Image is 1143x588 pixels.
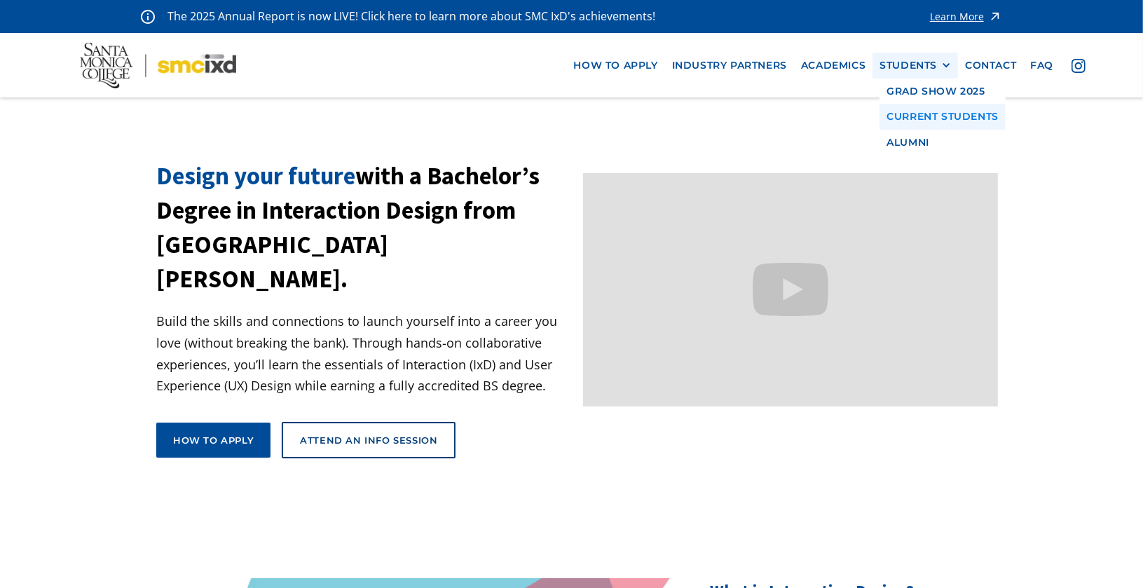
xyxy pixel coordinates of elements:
[1072,59,1086,73] img: icon - instagram
[794,53,872,78] a: Academics
[930,7,1002,26] a: Learn More
[930,12,984,22] div: Learn More
[282,422,456,458] a: Attend an Info Session
[300,434,437,446] div: Attend an Info Session
[156,423,271,458] a: How to apply
[156,160,355,191] span: Design your future
[141,9,155,24] img: icon - information - alert
[583,173,999,406] iframe: Design your future with a Bachelor's Degree in Interaction Design from Santa Monica College
[665,53,794,78] a: industry partners
[1023,53,1060,78] a: faq
[880,78,1006,104] a: GRAD SHOW 2025
[988,7,1002,26] img: icon - arrow - alert
[880,60,951,71] div: STUDENTS
[567,53,665,78] a: how to apply
[880,60,937,71] div: STUDENTS
[80,43,236,88] img: Santa Monica College - SMC IxD logo
[156,159,572,296] h1: with a Bachelor’s Degree in Interaction Design from [GEOGRAPHIC_DATA][PERSON_NAME].
[156,310,572,396] p: Build the skills and connections to launch yourself into a career you love (without breaking the ...
[880,78,1006,156] nav: STUDENTS
[880,130,1006,156] a: Alumni
[173,434,254,446] div: How to apply
[167,7,657,26] p: The 2025 Annual Report is now LIVE! Click here to learn more about SMC IxD's achievements!
[880,104,1006,130] a: Current Students
[958,53,1023,78] a: contact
